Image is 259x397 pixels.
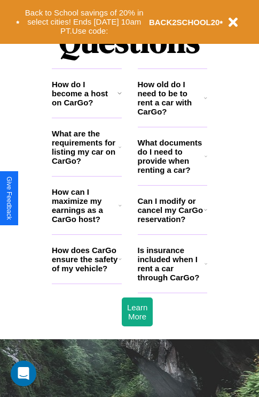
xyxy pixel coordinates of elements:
div: Open Intercom Messenger [11,361,36,386]
h3: How do I become a host on CarGo? [52,80,117,107]
h3: How old do I need to be to rent a car with CarGo? [138,80,205,116]
div: Give Feedback [5,177,13,220]
h3: Can I modify or cancel my CarGo reservation? [138,196,204,224]
button: Learn More [122,297,153,326]
h3: What are the requirements for listing my car on CarGo? [52,129,119,165]
h3: How does CarGo ensure the safety of my vehicle? [52,246,119,273]
h3: What documents do I need to provide when renting a car? [138,138,205,174]
h3: How can I maximize my earnings as a CarGo host? [52,187,119,224]
button: Back to School savings of 20% in select cities! Ends [DATE] 10am PT.Use code: [20,5,149,39]
b: BACK2SCHOOL20 [149,18,220,27]
h3: Is insurance included when I rent a car through CarGo? [138,246,205,282]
